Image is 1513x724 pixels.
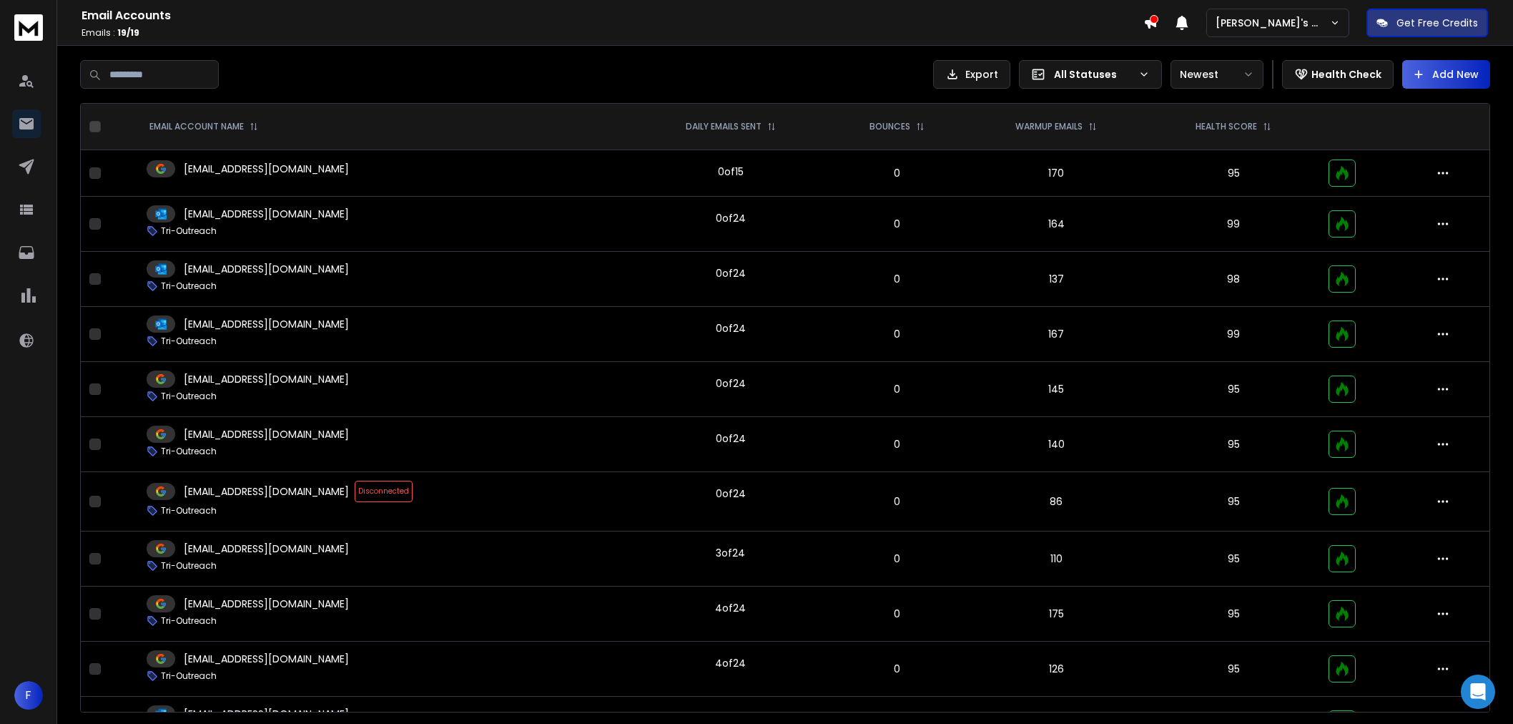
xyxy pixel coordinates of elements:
[14,681,43,710] button: F
[686,121,762,132] p: DAILY EMAILS SENT
[82,27,1143,39] p: Emails :
[1461,675,1495,709] div: Open Intercom Messenger
[161,505,217,517] p: Tri-Outreach
[838,607,957,621] p: 0
[715,656,746,670] div: 4 of 24
[1311,67,1381,82] p: Health Check
[838,552,957,566] p: 0
[184,652,349,666] p: [EMAIL_ADDRESS][DOMAIN_NAME]
[149,121,258,132] div: EMAIL ACCOUNT NAME
[965,150,1148,197] td: 170
[161,280,217,292] p: Tri-Outreach
[965,532,1148,587] td: 110
[1148,197,1320,252] td: 99
[184,427,349,441] p: [EMAIL_ADDRESS][DOMAIN_NAME]
[355,481,413,502] span: Disconnected
[184,542,349,556] p: [EMAIL_ADDRESS][DOMAIN_NAME]
[965,472,1148,532] td: 86
[715,601,746,615] div: 4 of 24
[965,307,1148,362] td: 167
[1396,16,1478,30] p: Get Free Credits
[718,165,744,179] div: 0 of 15
[838,437,957,451] p: 0
[1216,16,1330,30] p: [PERSON_NAME]'s Workspace
[184,484,349,499] p: [EMAIL_ADDRESS][DOMAIN_NAME]
[1171,60,1263,89] button: Newest
[869,121,910,132] p: BOUNCES
[184,707,349,721] p: [EMAIL_ADDRESS][DOMAIN_NAME]
[716,321,746,336] div: 0 of 24
[965,417,1148,472] td: 140
[14,14,43,41] img: logo
[1282,60,1394,89] button: Health Check
[716,486,746,501] div: 0 of 24
[1148,472,1320,532] td: 95
[1148,362,1320,417] td: 95
[161,391,217,402] p: Tri-Outreach
[838,494,957,509] p: 0
[184,372,349,386] p: [EMAIL_ADDRESS][DOMAIN_NAME]
[933,60,1010,89] button: Export
[1196,121,1257,132] p: HEALTH SCORE
[1148,150,1320,197] td: 95
[838,662,957,676] p: 0
[1148,642,1320,697] td: 95
[184,317,349,331] p: [EMAIL_ADDRESS][DOMAIN_NAME]
[1054,67,1133,82] p: All Statuses
[161,615,217,627] p: Tri-Outreach
[716,211,746,225] div: 0 of 24
[716,546,745,560] div: 3 of 24
[716,431,746,446] div: 0 of 24
[838,327,957,341] p: 0
[965,642,1148,697] td: 126
[1148,417,1320,472] td: 95
[1148,532,1320,587] td: 95
[1015,121,1083,132] p: WARMUP EMAILS
[161,446,217,457] p: Tri-Outreach
[965,362,1148,417] td: 145
[1148,307,1320,362] td: 99
[1148,587,1320,642] td: 95
[1366,9,1488,37] button: Get Free Credits
[1148,252,1320,307] td: 98
[161,336,217,347] p: Tri-Outreach
[82,7,1143,24] h1: Email Accounts
[161,560,217,572] p: Tri-Outreach
[184,207,349,221] p: [EMAIL_ADDRESS][DOMAIN_NAME]
[838,217,957,231] p: 0
[117,26,139,39] span: 19 / 19
[184,262,349,276] p: [EMAIL_ADDRESS][DOMAIN_NAME]
[161,225,217,237] p: Tri-Outreach
[965,252,1148,307] td: 137
[838,382,957,396] p: 0
[838,166,957,180] p: 0
[1402,60,1490,89] button: Add New
[161,670,217,682] p: Tri-Outreach
[838,272,957,286] p: 0
[965,587,1148,642] td: 175
[965,197,1148,252] td: 164
[184,597,349,611] p: [EMAIL_ADDRESS][DOMAIN_NAME]
[716,376,746,391] div: 0 of 24
[184,162,349,176] p: [EMAIL_ADDRESS][DOMAIN_NAME]
[716,266,746,280] div: 0 of 24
